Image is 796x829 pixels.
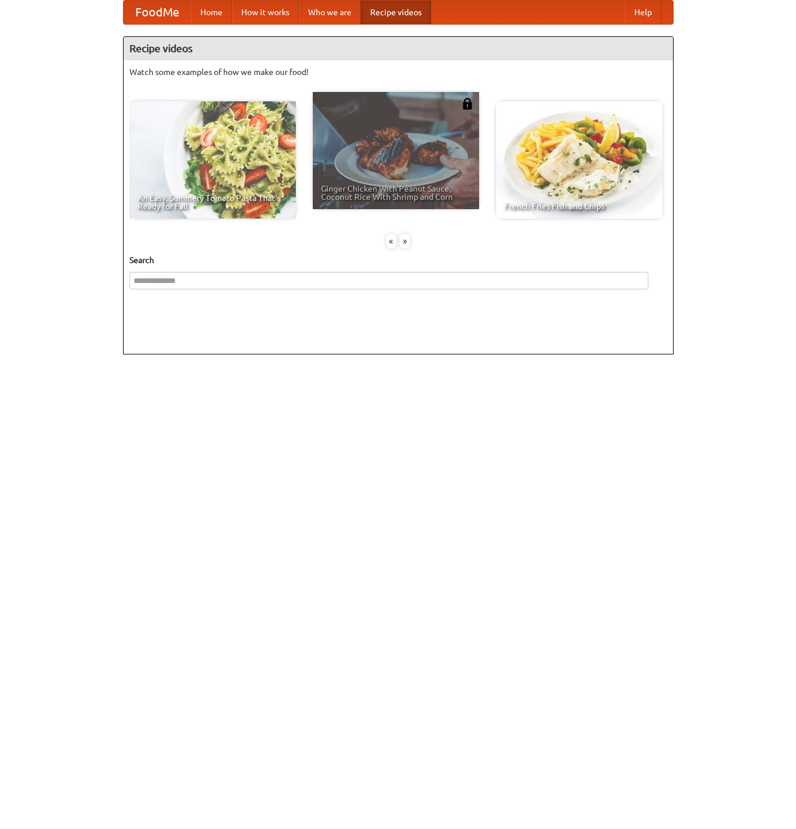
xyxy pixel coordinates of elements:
div: » [399,234,410,248]
a: An Easy, Summery Tomato Pasta That's Ready for Fall [129,101,296,219]
a: FoodMe [124,1,191,24]
a: Help [625,1,661,24]
p: Watch some examples of how we make our food! [129,66,667,78]
a: How it works [232,1,299,24]
img: 483408.png [462,98,473,110]
span: An Easy, Summery Tomato Pasta That's Ready for Fall [138,194,288,210]
h5: Search [129,254,667,266]
div: « [386,234,397,248]
a: Home [191,1,232,24]
a: Recipe videos [361,1,431,24]
a: Who we are [299,1,361,24]
a: French Fries Fish and Chips [496,101,662,219]
span: French Fries Fish and Chips [504,202,654,210]
h4: Recipe videos [124,37,673,60]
